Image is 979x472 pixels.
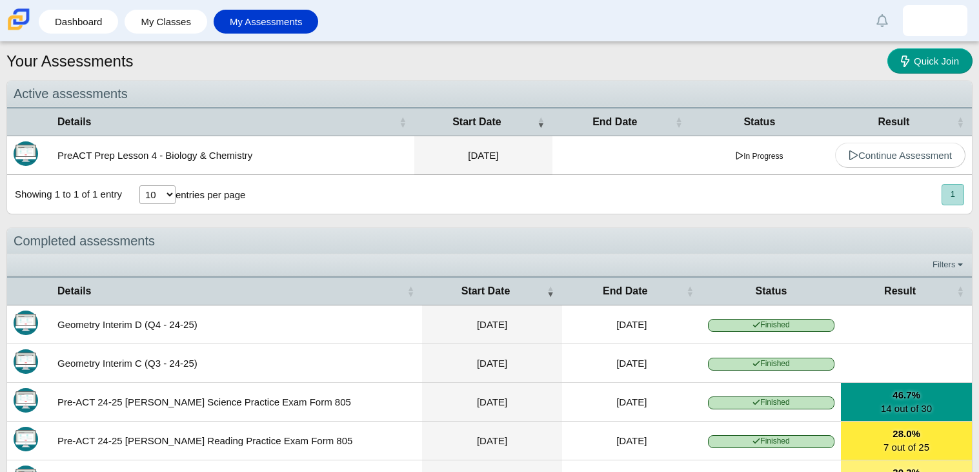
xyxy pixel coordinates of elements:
span: Continue Assessment [849,150,952,161]
td: PreACT Prep Lesson 4 - Biology & Chemistry [51,136,414,175]
time: Jan 31, 2025 at 10:38 AM [477,435,507,446]
img: Itembank [14,349,38,374]
a: 28.0%7 out of 25 [841,422,972,460]
span: Result : Activate to sort [956,278,964,305]
span: Result : Activate to sort [956,108,964,136]
time: Jan 31, 2025 at 11:16 AM [616,435,647,446]
td: Geometry Interim D (Q4 - 24-25) [51,305,422,344]
a: Quick Join [887,48,973,74]
a: Dashboard [45,10,112,34]
div: Completed assessments [7,228,972,254]
a: Carmen School of Science & Technology [5,24,32,35]
time: Jun 13, 2025 at 8:46 AM [477,319,507,330]
div: Showing 1 to 1 of 1 entry [7,175,122,214]
td: Pre-ACT 24-25 [PERSON_NAME] Reading Practice Exam Form 805 [51,422,422,460]
span: Quick Join [914,56,959,67]
span: End Date [592,116,637,127]
button: 1 [942,184,964,205]
span: Details : Activate to sort [399,108,407,136]
td: Pre-ACT 24-25 [PERSON_NAME] Science Practice Exam Form 805 [51,383,422,422]
span: Start Date : Activate to remove sorting [537,108,545,136]
span: Details [57,116,91,127]
img: cristian.villegas.u7Z7zA [925,10,945,31]
span: Start Date : Activate to remove sorting [547,278,554,305]
span: End Date : Activate to sort [686,278,694,305]
time: Jan 23, 2025 at 9:19 AM [468,150,498,161]
span: Status [743,116,775,127]
b: 46.7% [847,388,965,402]
span: In Progress [732,150,787,163]
a: Filters [929,258,969,271]
span: Start Date [452,116,501,127]
img: Carmen School of Science & Technology [5,6,32,33]
time: Mar 19, 2025 at 9:50 AM [477,358,507,369]
span: Finished [708,319,834,331]
span: End Date : Activate to sort [675,108,683,136]
h1: Your Assessments [6,50,134,72]
img: Itembank [14,388,38,413]
span: Finished [708,358,834,370]
time: Mar 19, 2025 at 10:30 AM [616,358,647,369]
a: My Assessments [220,10,312,34]
img: Itembank [14,141,38,166]
a: 46.7%14 out of 30 [841,383,972,421]
a: Continue Assessment [835,143,965,168]
b: 28.0% [847,427,965,440]
div: Active assessments [7,81,972,107]
nav: pagination [940,184,964,205]
span: Finished [708,396,834,409]
img: Itembank [14,311,38,335]
span: Start Date [461,285,510,296]
span: End Date [603,285,647,296]
label: entries per page [176,189,245,200]
span: Details [57,285,91,296]
img: Itembank [14,427,38,451]
time: Jan 31, 2025 at 11:48 AM [616,396,647,407]
time: Jan 31, 2025 at 11:20 AM [477,396,507,407]
span: Result [884,285,916,296]
span: Result [878,116,909,127]
time: Jun 13, 2025 at 9:49 AM [616,319,647,330]
td: Geometry Interim C (Q3 - 24-25) [51,344,422,383]
span: Status [756,285,787,296]
a: Alerts [868,6,896,35]
span: Details : Activate to sort [407,278,414,305]
a: My Classes [131,10,201,34]
span: Finished [708,435,834,447]
a: cristian.villegas.u7Z7zA [903,5,967,36]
